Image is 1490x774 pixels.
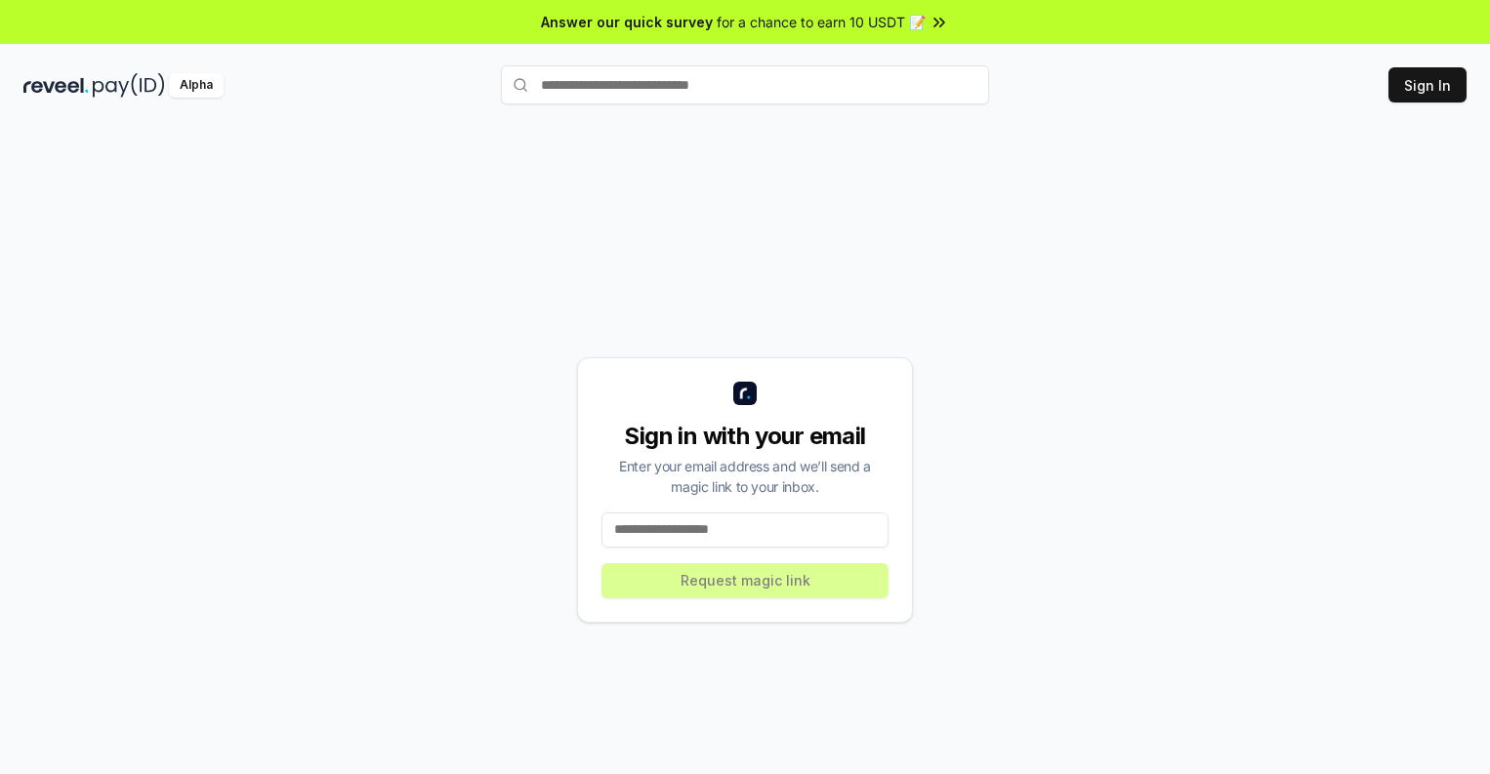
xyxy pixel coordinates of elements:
[1388,67,1467,102] button: Sign In
[169,73,224,98] div: Alpha
[93,73,165,98] img: pay_id
[601,456,889,497] div: Enter your email address and we’ll send a magic link to your inbox.
[541,12,713,32] span: Answer our quick survey
[601,421,889,452] div: Sign in with your email
[733,382,757,405] img: logo_small
[717,12,926,32] span: for a chance to earn 10 USDT 📝
[23,73,89,98] img: reveel_dark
